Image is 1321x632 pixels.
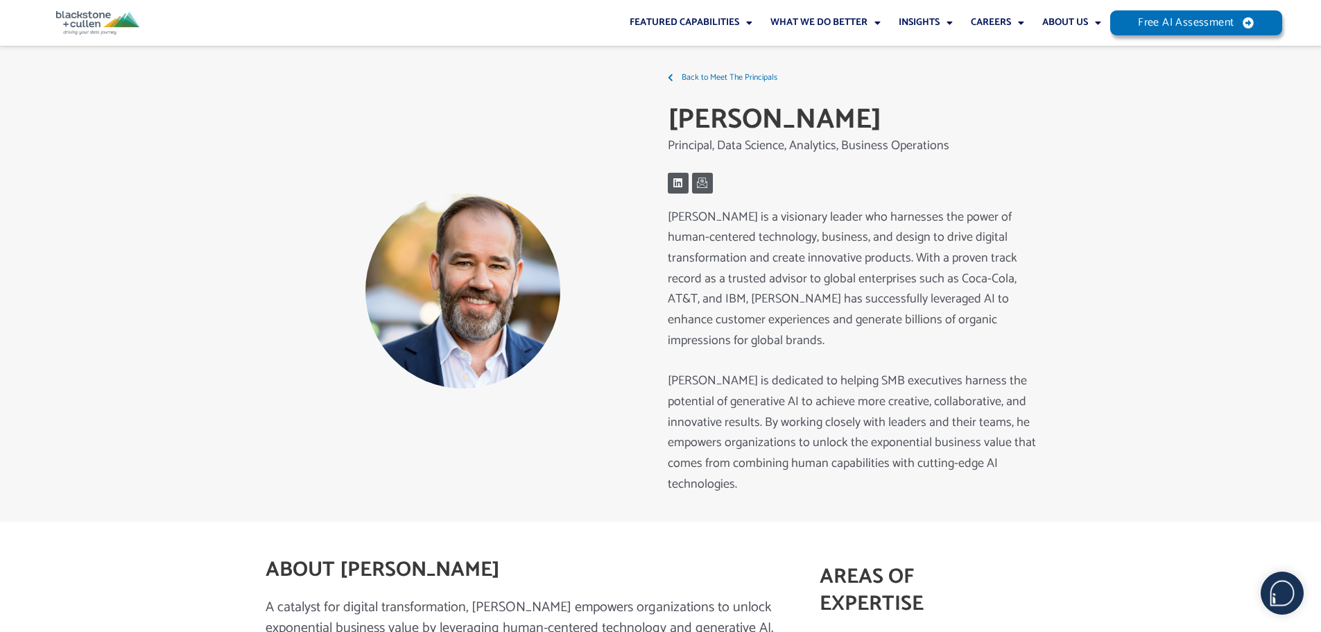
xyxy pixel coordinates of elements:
[668,371,1049,495] p: [PERSON_NAME] is dedicated to helping SMB executives harness the potential of generative AI to ac...
[668,102,1049,138] h2: [PERSON_NAME]
[1110,10,1282,35] a: Free AI Assessment
[1261,572,1303,614] img: users%2F5SSOSaKfQqXq3cFEnIZRYMEs4ra2%2Fmedia%2Fimages%2F-Bulle%20blanche%20sans%20fond%20%2B%20ma...
[1138,17,1234,28] span: Free AI Assessment
[678,67,777,88] span: Back to Meet The Principals
[365,194,560,388] img: Sean Wood, Human Pilots
[668,67,1049,88] a: Back to Meet The Principals
[668,207,1049,352] p: [PERSON_NAME] is a visionary leader who harnesses the power of human-centered technology, busines...
[266,556,779,583] h2: ABOUT [PERSON_NAME]
[820,563,1015,617] h2: AREAS OF EXPERTISE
